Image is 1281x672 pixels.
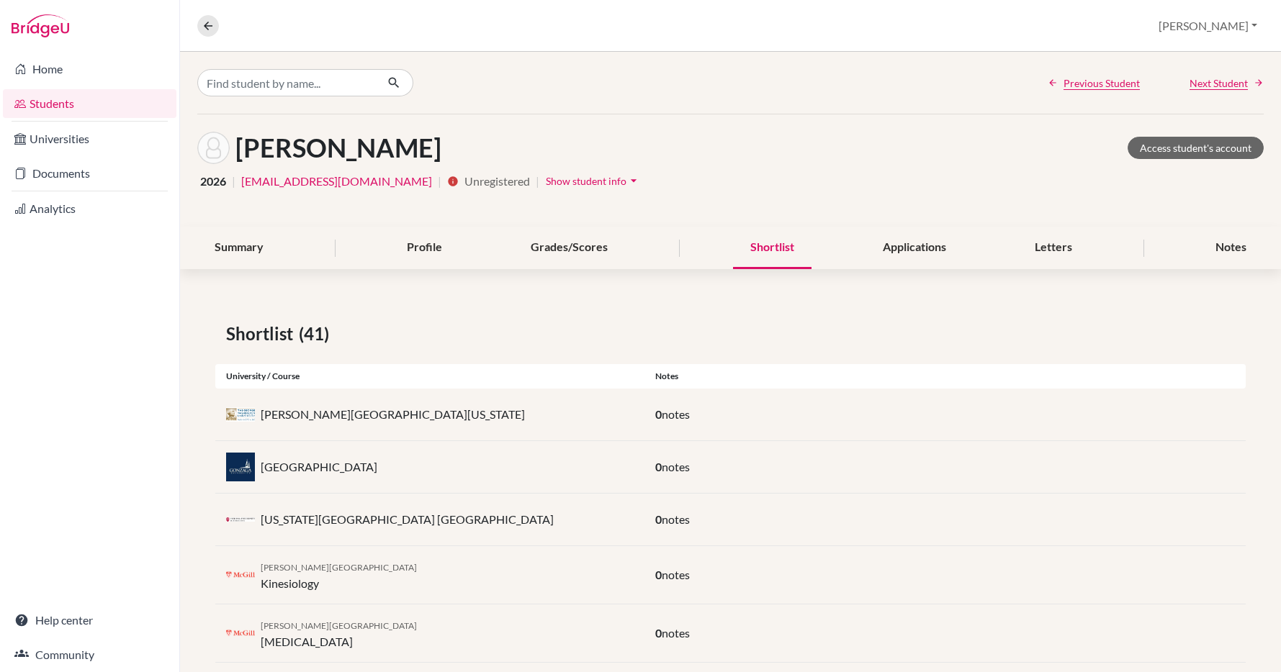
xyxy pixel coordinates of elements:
a: Home [3,55,176,83]
a: Previous Student [1048,76,1140,91]
img: Solana Rao's avatar [197,132,230,164]
span: | [536,173,539,190]
span: 2026 [200,173,226,190]
span: Show student info [546,175,626,187]
span: Unregistered [464,173,530,190]
span: notes [662,407,690,421]
p: [US_STATE][GEOGRAPHIC_DATA] [GEOGRAPHIC_DATA] [261,511,554,528]
a: Analytics [3,194,176,223]
a: Documents [3,159,176,188]
a: Students [3,89,176,118]
a: Community [3,640,176,669]
i: arrow_drop_down [626,173,641,188]
img: Bridge-U [12,14,69,37]
img: us_gon_s79swnna.jpeg [226,453,255,481]
div: Notes [644,370,1246,383]
div: Notes [1198,227,1264,269]
span: 0 [655,460,662,473]
div: Applications [866,227,963,269]
div: Kinesiology [261,558,417,592]
span: notes [662,568,690,581]
div: [MEDICAL_DATA] [261,616,417,650]
span: Next Student [1190,76,1248,91]
h1: [PERSON_NAME] [235,132,441,163]
span: 0 [655,626,662,640]
a: Access student's account [1128,137,1264,159]
span: notes [662,626,690,640]
span: | [438,173,441,190]
input: Find student by name... [197,69,376,96]
div: Summary [197,227,281,269]
p: [GEOGRAPHIC_DATA] [261,458,377,476]
i: info [447,176,459,187]
button: [PERSON_NAME] [1152,12,1264,40]
span: 0 [655,512,662,526]
span: [PERSON_NAME][GEOGRAPHIC_DATA] [261,562,417,573]
span: Previous Student [1064,76,1140,91]
img: ca_mcg_2_lijyyo.png [226,628,255,639]
span: 0 [655,568,662,581]
span: | [232,173,235,190]
span: [PERSON_NAME][GEOGRAPHIC_DATA] [261,620,417,631]
img: us_gwu_q69nralk.png [226,407,255,422]
button: Show student infoarrow_drop_down [545,170,642,192]
div: Grades/Scores [513,227,625,269]
span: notes [662,460,690,473]
div: University / Course [215,370,644,383]
span: notes [662,512,690,526]
span: 0 [655,407,662,421]
span: Shortlist [226,321,299,347]
a: Universities [3,124,176,153]
div: Profile [390,227,459,269]
p: [PERSON_NAME][GEOGRAPHIC_DATA][US_STATE] [261,406,525,423]
a: Next Student [1190,76,1264,91]
img: ca_mcg_2_lijyyo.png [226,570,255,581]
a: [EMAIL_ADDRESS][DOMAIN_NAME] [241,173,432,190]
img: us_ind_86awefzk.jpeg [226,517,255,522]
div: Letters [1017,227,1089,269]
a: Help center [3,606,176,635]
span: (41) [299,321,335,347]
div: Shortlist [733,227,812,269]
